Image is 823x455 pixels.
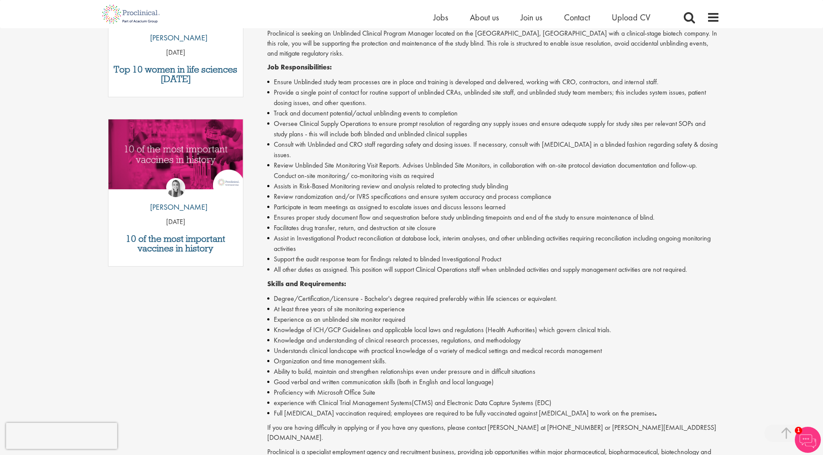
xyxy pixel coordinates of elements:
[275,63,332,72] strong: b Responsibilities:
[108,217,243,227] p: [DATE]
[267,119,720,139] li: Oversee Clinical Supply Operations to ensure prompt resolution of regarding any supply issues and...
[267,254,720,264] li: Support the audit response team for findings related to blinded Investigational Product
[655,409,657,418] strong: .
[267,423,720,443] p: If you are having difficulty in applying or if you have any questions, please contact [PERSON_NAM...
[267,356,720,366] li: Organization and time management skills.
[144,32,207,43] p: [PERSON_NAME]
[521,12,542,23] a: Join us
[267,293,720,304] li: Degree/Certification/Licensure - Bachelor's degree required preferably within life sciences or eq...
[267,108,720,119] li: Track and document potential/actual unblinding events to completion
[113,65,239,84] a: Top 10 women in life sciences [DATE]
[267,398,720,408] li: experience with Clinical Trial Management Systems(CTMS) and Electronic Data Capture Systems (EDC)
[267,160,720,181] li: Review Unblinded Site Monitoring Visit Reports. Advises Unblinded Site Monitors, in collaboration...
[564,12,590,23] a: Contact
[267,63,275,72] strong: Jo
[144,201,207,213] p: [PERSON_NAME]
[612,12,650,23] a: Upload CV
[144,178,207,217] a: Hannah Burke [PERSON_NAME]
[108,119,243,189] img: Top vaccines in history
[267,335,720,346] li: Knowledge and understanding of clinical research processes, regulations, and methodology
[795,427,821,453] img: Chatbot
[267,181,720,191] li: Assists in Risk-Based Monitoring review and analysis related to protecting study blinding
[267,346,720,356] li: Understands clinical landscape with practical knowledge of a variety of medical settings and medi...
[433,12,448,23] a: Jobs
[108,48,243,58] p: [DATE]
[267,139,720,160] li: Consult with Unblinded and CRO staff regarding safety and dosing issues. If necessary, consult wi...
[267,387,720,398] li: Proficiency with Microsoft Office Suite
[267,233,720,254] li: Assist in Investigational Product reconciliation at database lock, interim analyses, and other un...
[267,191,720,202] li: Review randomization and/or IVRS specifications and ensure system accuracy and process compliance
[108,119,243,196] a: Link to a post
[267,314,720,325] li: Experience as an unblinded site monitor required
[267,87,720,108] li: Provide a single point of contact for routine support of unblinded CRAs, unblinded site staff, an...
[267,325,720,335] li: Knowledge of ICH/GCP Guidelines and applicable local laws and regulations (Health Authorities) wh...
[267,212,720,223] li: Ensures proper study document flow and sequestration before study unblinding timepoints and end o...
[6,423,117,449] iframe: reCAPTCHA
[267,202,720,212] li: Participate in team meetings as assigned to escalate issues and discuss lessons learned
[267,264,720,275] li: All other duties as assigned. This position will support Clinical Operations staff when unblinded...
[267,279,346,288] strong: Skills and Requirements:
[470,12,499,23] a: About us
[166,178,185,197] img: Hannah Burke
[267,408,720,419] li: Full [MEDICAL_DATA] vaccination required; employees are required to be fully vaccinated against [...
[113,234,239,253] a: 10 of the most important vaccines in history
[267,29,720,59] p: Proclinical is seeking an Unblinded Clinical Program Manager located on the [GEOGRAPHIC_DATA], [G...
[267,377,720,387] li: Good verbal and written communication skills (both in English and local language)
[267,366,720,377] li: Ability to build, maintain and strengthen relationships even under pressure and in difficult situ...
[795,427,802,434] span: 1
[267,77,720,87] li: Ensure Unblinded study team processes are in place and training is developed and delivered, worki...
[267,223,720,233] li: Facilitates drug transfer, return, and destruction at site closure
[267,304,720,314] li: At least three years of site monitoring experience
